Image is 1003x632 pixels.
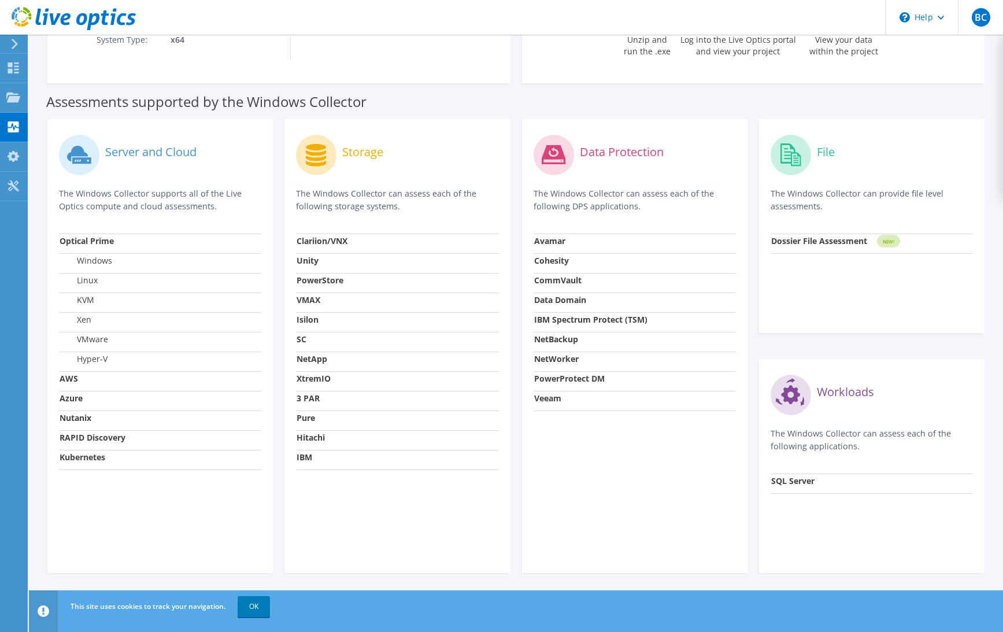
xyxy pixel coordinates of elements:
td: x64 [162,32,244,47]
strong: Optical Prime [60,235,114,246]
strong: Veeam [534,393,561,404]
label: Linux [60,275,98,286]
strong: PowerProtect DM [534,373,605,384]
strong: Kubernetes [60,452,105,463]
strong: Isilon [297,314,319,325]
strong: IBM Spectrum Protect (TSM) [534,314,647,325]
strong: AWS [60,373,78,384]
strong: 3 PAR [297,393,320,404]
p: The Windows Collector can assess each of the following storage systems. [296,187,498,213]
strong: Avamar [534,235,565,246]
strong: Hitachi [297,432,325,443]
strong: PowerStore [297,275,343,286]
td: System Type: [96,32,162,47]
strong: VMAX [297,294,320,305]
label: Storage [342,146,383,158]
label: Data Protection [580,146,664,158]
p: The Windows Collector supports all of the Live Optics compute and cloud assessments. [59,187,261,213]
strong: Azure [60,393,83,404]
label: Windows [60,255,112,267]
label: KVM [60,294,94,306]
label: File [817,146,835,158]
label: Unzip and run the .exe [621,31,674,57]
label: Server and Cloud [105,146,197,158]
label: View your data within the project [802,31,886,57]
span: This site uses cookies to track your navigation. [71,601,225,611]
strong: SC [297,334,306,345]
strong: SQL Server [771,475,815,486]
strong: Dossier File Assessment [771,235,867,246]
strong: Nutanix [60,412,91,423]
label: Hyper-V [60,353,108,365]
strong: Cohesity [534,255,569,266]
p: The Windows Collector can provide file level assessments. [771,187,973,213]
p: The Windows Collector can assess each of the following applications. [771,427,973,453]
strong: Data Domain [534,294,586,305]
strong: IBM [297,452,312,463]
strong: Pure [297,412,315,423]
label: Workloads [817,386,874,398]
label: Xen [60,314,91,326]
tspan: NEW! [882,238,894,245]
strong: RAPID Discovery [60,432,125,443]
label: Assessments supported by the Windows Collector [46,96,367,108]
strong: Clariion/VNX [297,235,347,246]
strong: NetBackup [534,334,578,345]
p: The Windows Collector can assess each of the following DPS applications. [534,187,736,213]
a: OK [238,596,270,617]
span: BC [972,8,990,27]
strong: XtremIO [297,373,331,384]
label: VMware [60,334,108,345]
strong: NetApp [297,353,327,364]
svg: \n [900,12,910,23]
strong: Unity [297,255,319,266]
strong: NetWorker [534,353,579,364]
label: Log into the Live Optics portal and view your project [680,31,797,57]
strong: CommVault [534,275,582,286]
